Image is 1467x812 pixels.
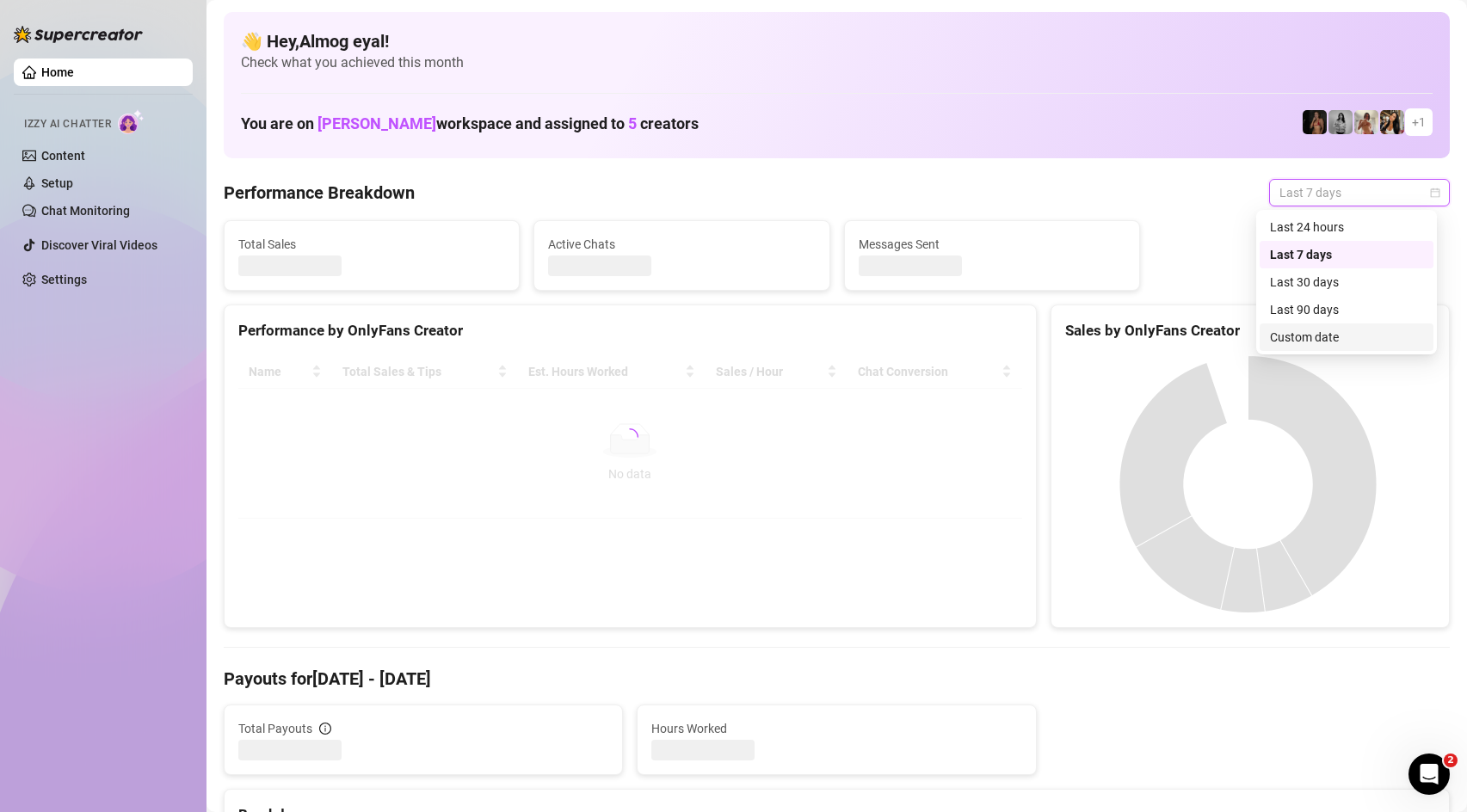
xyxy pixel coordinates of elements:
a: Setup [41,176,73,190]
span: loading [620,428,639,446]
div: Custom date [1270,328,1423,347]
a: Content [41,149,85,163]
span: Active Chats [548,235,815,254]
a: Discover Viral Videos [41,238,157,252]
span: Izzy AI Chatter [24,116,111,132]
span: + 1 [1412,113,1426,132]
span: Messages Sent [859,235,1125,254]
a: Chat Monitoring [41,204,130,218]
img: Green [1354,110,1378,134]
h4: Performance Breakdown [224,181,415,205]
span: 2 [1444,754,1458,767]
h1: You are on workspace and assigned to creators [241,114,699,133]
span: 5 [628,114,637,132]
div: Last 90 days [1270,300,1423,319]
h4: Payouts for [DATE] - [DATE] [224,667,1450,691]
span: calendar [1430,188,1440,198]
span: info-circle [319,723,331,735]
div: Last 24 hours [1270,218,1423,237]
div: Last 30 days [1260,268,1433,296]
div: Sales by OnlyFans Creator [1065,319,1435,342]
img: AdelDahan [1380,110,1404,134]
span: Total Payouts [238,719,312,738]
div: Last 7 days [1260,241,1433,268]
div: Last 7 days [1270,245,1423,264]
span: [PERSON_NAME] [317,114,436,132]
span: Total Sales [238,235,505,254]
span: Last 7 days [1279,180,1439,206]
div: Performance by OnlyFans Creator [238,319,1022,342]
div: Custom date [1260,323,1433,351]
span: Check what you achieved this month [241,53,1433,72]
img: the_bohema [1303,110,1327,134]
div: Last 24 hours [1260,213,1433,241]
a: Home [41,65,74,79]
h4: 👋 Hey, Almog eyal ! [241,29,1433,53]
a: Settings [41,273,87,286]
iframe: Intercom live chat [1408,754,1450,795]
img: A [1328,110,1353,134]
span: Hours Worked [651,719,1021,738]
img: logo-BBDzfeDw.svg [14,26,143,43]
img: AI Chatter [118,109,145,134]
div: Last 90 days [1260,296,1433,323]
div: Last 30 days [1270,273,1423,292]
